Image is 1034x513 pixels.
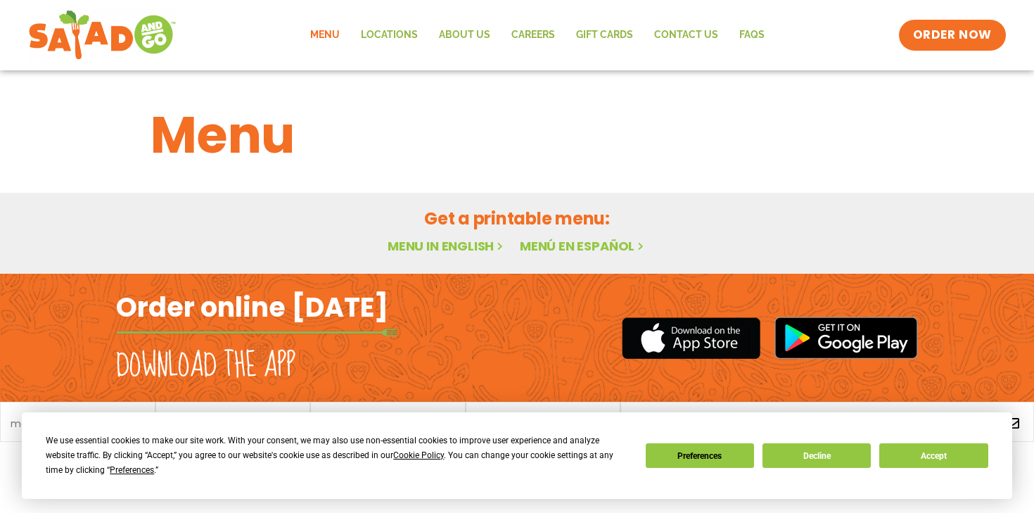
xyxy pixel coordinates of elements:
a: ORDER NOW [899,20,1006,51]
h2: Download the app [116,346,295,386]
h1: Menu [151,97,883,173]
img: google_play [774,317,918,359]
a: GIFT CARDS [566,19,644,51]
div: Cookie Consent Prompt [22,412,1012,499]
h2: Order online [DATE] [116,290,388,324]
button: Decline [762,443,871,468]
div: We use essential cookies to make our site work. With your consent, we may also use non-essential ... [46,433,628,478]
a: meet chef [PERSON_NAME] [11,419,144,429]
h2: Get a printable menu: [151,206,883,231]
button: Preferences [646,443,754,468]
img: fork [116,329,397,336]
button: Accept [879,443,988,468]
span: Preferences [110,465,154,475]
a: Careers [501,19,566,51]
a: About Us [428,19,501,51]
span: Cookie Policy [393,450,444,460]
img: new-SAG-logo-768×292 [28,7,177,63]
a: Menu in English [388,237,506,255]
a: Locations [350,19,428,51]
a: Menu [300,19,350,51]
a: Contact Us [644,19,729,51]
nav: Menu [300,19,775,51]
span: ORDER NOW [913,27,992,44]
img: appstore [622,315,760,361]
a: Menú en español [520,237,646,255]
a: FAQs [729,19,775,51]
